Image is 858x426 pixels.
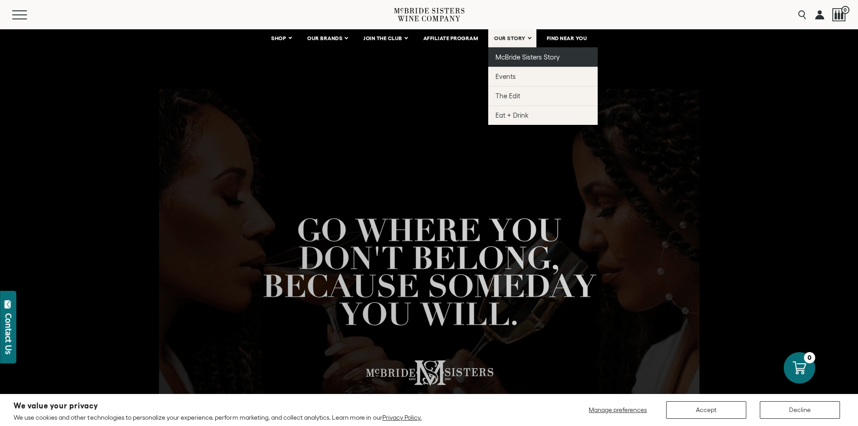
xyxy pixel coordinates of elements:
[488,47,598,67] a: McBride Sisters Story
[307,35,342,41] span: OUR BRANDS
[495,92,520,100] span: The Edit
[423,35,478,41] span: AFFILIATE PROGRAM
[589,406,647,413] span: Manage preferences
[666,401,746,419] button: Accept
[495,111,529,119] span: Eat + Drink
[12,10,45,19] button: Mobile Menu Trigger
[488,105,598,125] a: Eat + Drink
[488,67,598,86] a: Events
[488,86,598,105] a: The Edit
[804,352,815,363] div: 0
[4,313,13,354] div: Contact Us
[265,29,297,47] a: SHOP
[418,29,484,47] a: AFFILIATE PROGRAM
[495,53,560,61] span: McBride Sisters Story
[271,35,286,41] span: SHOP
[382,414,422,421] a: Privacy Policy.
[363,35,402,41] span: JOIN THE CLUB
[358,29,413,47] a: JOIN THE CLUB
[547,35,587,41] span: FIND NEAR YOU
[495,73,516,80] span: Events
[14,413,422,421] p: We use cookies and other technologies to personalize your experience, perform marketing, and coll...
[583,401,653,419] button: Manage preferences
[301,29,353,47] a: OUR BRANDS
[488,29,536,47] a: OUR STORY
[14,402,422,410] h2: We value your privacy
[760,401,840,419] button: Decline
[541,29,593,47] a: FIND NEAR YOU
[494,35,526,41] span: OUR STORY
[841,6,849,14] span: 0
